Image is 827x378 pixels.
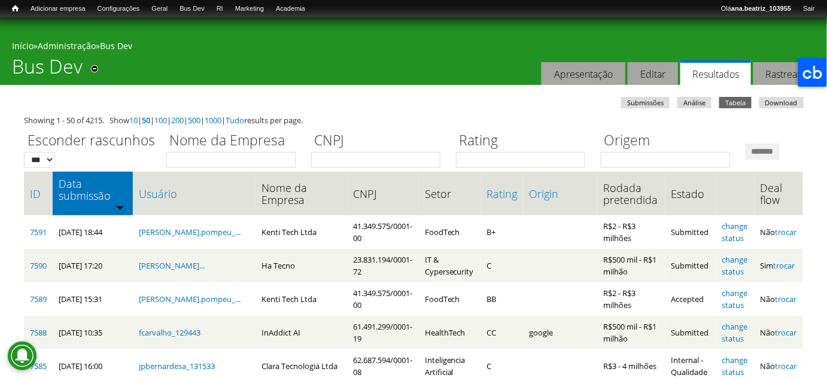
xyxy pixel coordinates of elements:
[311,130,448,152] label: CNPJ
[481,249,523,282] td: C
[53,316,133,349] td: [DATE] 10:35
[597,316,665,349] td: R$500 mil - R$1 milhão
[24,114,803,126] div: Showing 1 - 50 of 4215. Show | | | | | | results per page.
[753,62,814,86] a: Rastrear
[680,60,751,86] a: Resultados
[100,40,132,51] a: Bus Dev
[665,172,716,215] th: Estado
[12,40,34,51] a: Início
[529,188,591,200] a: Origin
[776,294,797,304] a: trocar
[92,3,146,15] a: Configurações
[665,282,716,316] td: Accepted
[12,40,815,55] div: » »
[171,115,184,126] a: 200
[719,97,752,108] a: Tabela
[24,130,159,152] label: Esconder rascunhos
[542,62,625,86] a: Apresentação
[6,3,25,14] a: Início
[419,215,481,249] td: FoodTech
[731,5,791,12] strong: ana.beatriz_103955
[256,249,348,282] td: Ha Tecno
[597,249,665,282] td: R$500 mil - R$1 milhão
[597,215,665,249] td: R$2 - R$3 milhões
[25,3,92,15] a: Adicionar empresa
[776,327,797,338] a: trocar
[665,215,716,249] td: Submitted
[419,282,481,316] td: FoodTech
[174,3,211,15] a: Bus Dev
[481,316,523,349] td: CC
[665,249,716,282] td: Submitted
[154,115,167,126] a: 100
[487,188,517,200] a: Rating
[205,115,221,126] a: 1000
[419,172,481,215] th: Setor
[665,316,716,349] td: Submitted
[347,249,418,282] td: 23.831.194/0001-72
[30,260,47,271] a: 7590
[12,4,19,13] span: Início
[755,215,804,249] td: Não
[53,282,133,316] td: [DATE] 15:31
[53,215,133,249] td: [DATE] 18:44
[211,3,229,15] a: RI
[755,249,804,282] td: Sim
[722,355,747,377] a: change status
[59,178,127,202] a: Data submissão
[30,227,47,237] a: 7591
[188,115,200,126] a: 500
[715,3,797,15] a: Oláana.beatriz_103955
[53,249,133,282] td: [DATE] 17:20
[722,221,747,243] a: change status
[38,40,96,51] a: Administração
[256,215,348,249] td: Kenti Tech Ltda
[755,282,804,316] td: Não
[481,282,523,316] td: BB
[722,288,747,310] a: change status
[759,97,804,108] a: Download
[116,203,124,211] img: ordem crescente
[523,316,597,349] td: google
[166,130,303,152] label: Nome da Empresa
[347,172,418,215] th: CNPJ
[139,227,241,237] a: [PERSON_NAME].pompeu_...
[139,260,205,271] a: [PERSON_NAME]...
[139,188,250,200] a: Usuário
[347,316,418,349] td: 61.491.299/0001-19
[145,3,174,15] a: Geral
[621,97,670,108] a: Submissões
[139,327,200,338] a: fcarvalho_129443
[139,361,215,371] a: jpbernardesa_131533
[347,215,418,249] td: 41.349.575/0001-00
[722,254,747,277] a: change status
[722,321,747,344] a: change status
[256,282,348,316] td: Kenti Tech Ltda
[256,172,348,215] th: Nome da Empresa
[797,3,821,15] a: Sair
[270,3,311,15] a: Academia
[142,115,150,126] a: 50
[774,260,795,271] a: trocar
[229,3,270,15] a: Marketing
[226,115,244,126] a: Tudo
[677,97,712,108] a: Análise
[256,316,348,349] td: InAddict AI
[30,188,47,200] a: ID
[30,294,47,304] a: 7589
[139,294,241,304] a: [PERSON_NAME].pompeu_...
[347,282,418,316] td: 41.349.575/0001-00
[419,316,481,349] td: HealthTech
[628,62,678,86] a: Editar
[419,249,481,282] td: IT & Cypersecurity
[30,327,47,338] a: 7588
[481,215,523,249] td: B+
[129,115,138,126] a: 10
[597,172,665,215] th: Rodada pretendida
[776,361,797,371] a: trocar
[30,361,47,371] a: 7585
[755,172,804,215] th: Deal flow
[776,227,797,237] a: trocar
[755,316,804,349] td: Não
[12,55,83,85] h1: Bus Dev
